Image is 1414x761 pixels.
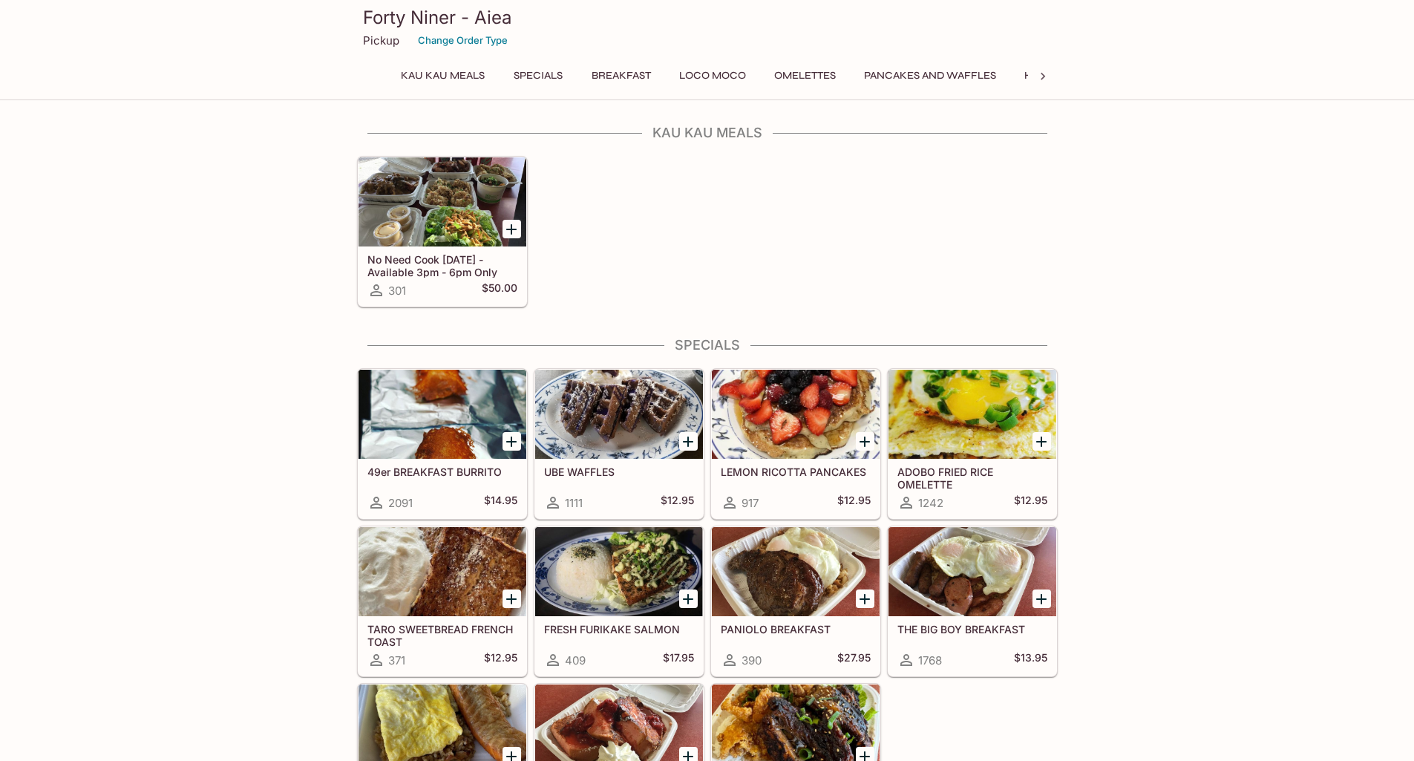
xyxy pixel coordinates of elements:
div: No Need Cook Today - Available 3pm - 6pm Only [359,157,526,246]
div: PANIOLO BREAKFAST [712,527,880,616]
h5: ADOBO FRIED RICE OMELETTE [897,466,1047,490]
h5: $12.95 [661,494,694,512]
button: Add THE BIG BOY BREAKFAST [1032,589,1051,608]
h5: $12.95 [837,494,871,512]
button: Specials [505,65,572,86]
button: Add TARO SWEETBREAD FRENCH TOAST [503,589,521,608]
p: Pickup [363,33,399,48]
h5: LEMON RICOTTA PANCAKES [721,466,871,478]
button: Omelettes [766,65,844,86]
h5: THE BIG BOY BREAKFAST [897,623,1047,636]
button: Add 49er BREAKFAST BURRITO [503,432,521,451]
button: Hawaiian Style French Toast [1016,65,1199,86]
button: Pancakes and Waffles [856,65,1004,86]
h5: TARO SWEETBREAD FRENCH TOAST [367,623,517,647]
h5: No Need Cook [DATE] - Available 3pm - 6pm Only [367,253,517,278]
button: Add FRESH FURIKAKE SALMON [679,589,698,608]
a: FRESH FURIKAKE SALMON409$17.95 [534,526,704,676]
span: 301 [388,284,406,298]
h5: $27.95 [837,651,871,669]
span: 2091 [388,496,413,510]
h5: $17.95 [663,651,694,669]
button: Add PANIOLO BREAKFAST [856,589,874,608]
h5: $12.95 [484,651,517,669]
a: 49er BREAKFAST BURRITO2091$14.95 [358,369,527,519]
button: Loco Moco [671,65,754,86]
h5: FRESH FURIKAKE SALMON [544,623,694,636]
h5: $50.00 [482,281,517,299]
a: PANIOLO BREAKFAST390$27.95 [711,526,880,676]
div: LEMON RICOTTA PANCAKES [712,370,880,459]
button: Add UBE WAFFLES [679,432,698,451]
div: THE BIG BOY BREAKFAST [888,527,1056,616]
span: 917 [742,496,759,510]
div: 49er BREAKFAST BURRITO [359,370,526,459]
button: Kau Kau Meals [393,65,493,86]
div: FRESH FURIKAKE SALMON [535,527,703,616]
h5: PANIOLO BREAKFAST [721,623,871,636]
a: THE BIG BOY BREAKFAST1768$13.95 [888,526,1057,676]
span: 390 [742,653,762,667]
h4: Specials [357,337,1058,353]
h4: Kau Kau Meals [357,125,1058,141]
a: UBE WAFFLES1111$12.95 [534,369,704,519]
button: Change Order Type [411,29,514,52]
span: 371 [388,653,405,667]
span: 409 [565,653,586,667]
span: 1242 [918,496,943,510]
div: UBE WAFFLES [535,370,703,459]
h5: $14.95 [484,494,517,512]
div: TARO SWEETBREAD FRENCH TOAST [359,527,526,616]
h3: Forty Niner - Aiea [363,6,1052,29]
h5: $12.95 [1014,494,1047,512]
a: TARO SWEETBREAD FRENCH TOAST371$12.95 [358,526,527,676]
h5: $13.95 [1014,651,1047,669]
button: Add No Need Cook Today - Available 3pm - 6pm Only [503,220,521,238]
div: ADOBO FRIED RICE OMELETTE [888,370,1056,459]
button: Breakfast [583,65,659,86]
h5: UBE WAFFLES [544,466,694,478]
a: No Need Cook [DATE] - Available 3pm - 6pm Only301$50.00 [358,157,527,307]
button: Add LEMON RICOTTA PANCAKES [856,432,874,451]
span: 1111 [565,496,583,510]
h5: 49er BREAKFAST BURRITO [367,466,517,478]
a: ADOBO FRIED RICE OMELETTE1242$12.95 [888,369,1057,519]
span: 1768 [918,653,942,667]
button: Add ADOBO FRIED RICE OMELETTE [1032,432,1051,451]
a: LEMON RICOTTA PANCAKES917$12.95 [711,369,880,519]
